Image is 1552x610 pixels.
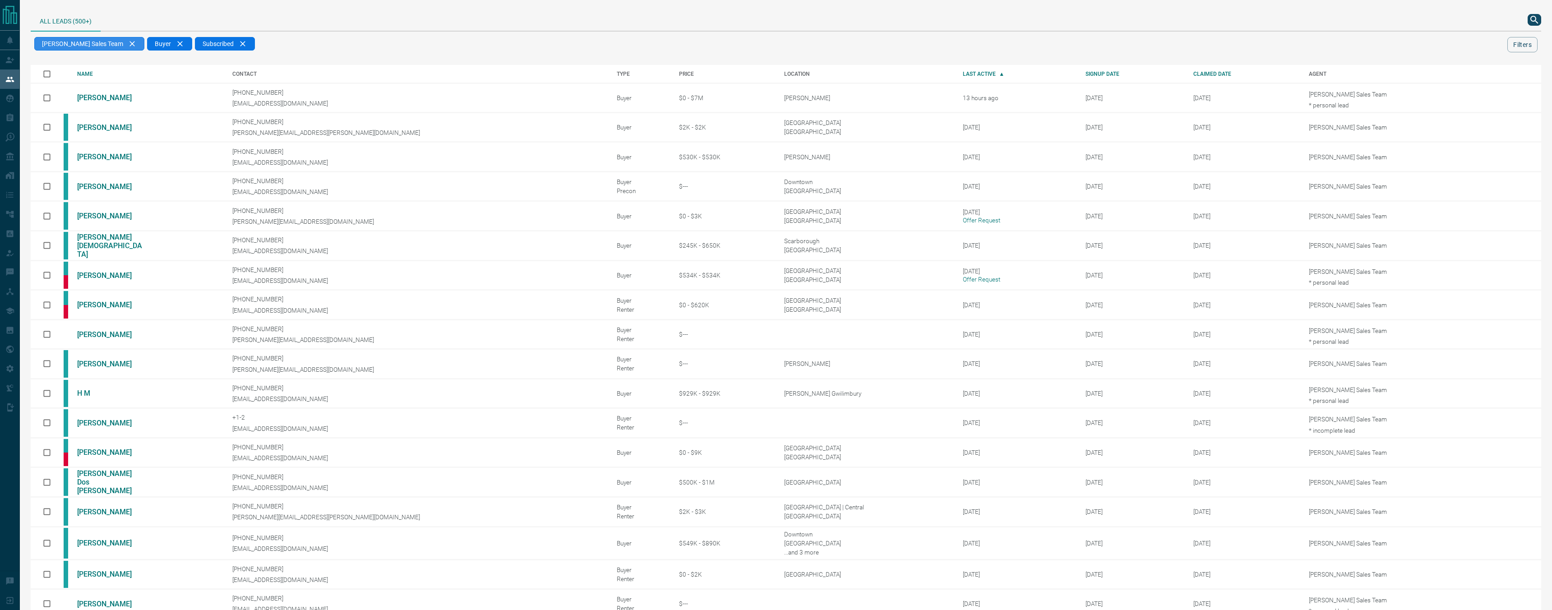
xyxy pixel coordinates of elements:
a: [PERSON_NAME] [77,508,145,516]
div: October 7th 2022, 9:24:45 AM [1085,360,1180,367]
div: condos.ca [64,468,68,496]
div: November 10th 2020, 8:56:20 PM [1085,571,1180,578]
div: [DATE] [963,571,1072,578]
div: Buyer [617,213,665,220]
div: April 30th 2024, 12:46:20 PM [1193,600,1295,607]
div: Buyer [617,94,665,102]
div: CLAIMED DATE [1193,71,1295,77]
p: [PHONE_NUMBER] [232,534,604,541]
div: November 18th 2022, 8:42:56 PM [1193,508,1295,515]
div: Buyer [617,326,665,333]
div: February 6th 2023, 1:02:41 PM [1193,183,1295,190]
div: * personal lead [1309,102,1422,109]
div: [GEOGRAPHIC_DATA] [784,217,949,224]
p: [EMAIL_ADDRESS][DOMAIN_NAME] [232,576,604,583]
div: [DATE] [963,419,1072,426]
div: $245K - $650K [679,242,771,249]
p: [PHONE_NUMBER] [232,325,604,333]
div: [GEOGRAPHIC_DATA] [784,479,949,486]
div: [DATE] [963,479,1072,486]
div: [PERSON_NAME] Gwilimbury [784,390,949,397]
div: Downtown [784,178,949,185]
p: [EMAIL_ADDRESS][DOMAIN_NAME] [232,100,604,107]
div: [DATE] [963,331,1072,338]
p: [PHONE_NUMBER] [232,89,604,96]
a: [PERSON_NAME] [77,330,145,339]
p: [PHONE_NUMBER] [232,118,604,125]
div: [PERSON_NAME] [784,94,949,102]
div: TYPE [617,71,665,77]
a: [PERSON_NAME] [77,570,145,578]
div: [DATE] [963,540,1072,547]
div: [PERSON_NAME] [784,360,949,367]
button: Filters [1507,37,1538,52]
div: $0 - $9K [679,449,771,456]
p: [PERSON_NAME] Sales Team [1309,596,1422,604]
p: [PHONE_NUMBER] [232,355,604,362]
div: July 23rd 2025, 9:28:17 AM [1193,331,1295,338]
div: [DATE] [963,124,1072,131]
div: $534K - $534K [679,272,771,279]
p: [EMAIL_ADDRESS][DOMAIN_NAME] [232,188,604,195]
p: [EMAIL_ADDRESS][DOMAIN_NAME] [232,307,604,314]
div: Buyer [617,297,665,304]
div: [GEOGRAPHIC_DATA] [784,571,949,578]
div: Buyer [617,540,665,547]
div: property.ca [64,305,68,319]
div: [DATE] [963,360,1072,367]
p: [PHONE_NUMBER] [232,565,604,573]
div: [PERSON_NAME] [784,153,949,161]
p: [EMAIL_ADDRESS][DOMAIN_NAME] [232,425,604,432]
div: AGENT [1309,71,1541,77]
div: condos.ca [64,409,68,436]
p: [PERSON_NAME] Sales Team [1309,242,1422,249]
div: [DATE] [963,449,1072,456]
div: condos.ca [64,202,68,229]
div: Buyer [617,178,665,185]
p: [PHONE_NUMBER] [232,207,604,214]
div: Buyer [617,566,665,573]
div: [GEOGRAPHIC_DATA] [784,453,949,461]
a: [PERSON_NAME] [77,271,145,280]
div: December 1st 2023, 1:05:35 PM [1085,600,1180,607]
div: Renter [617,335,665,342]
div: September 30th 2021, 9:43:20 PM [1085,301,1180,309]
p: [PHONE_NUMBER] [232,148,604,155]
div: Renter [617,575,665,582]
div: February 22nd 2022, 12:24:44 AM [1085,508,1180,515]
div: Buyer [617,504,665,511]
div: [DATE] [963,508,1072,515]
p: [PERSON_NAME] Sales Team [1309,449,1422,456]
div: Renter [617,365,665,372]
div: North York, Scarborough, Toronto [784,549,949,556]
div: 13 hours ago [963,94,1072,102]
p: Offer Request [963,276,1072,283]
div: [DATE] [963,600,1072,607]
div: Buyer [617,124,665,131]
div: Scarborough [784,237,949,245]
div: February 9th 2019, 5:08:44 PM [1085,213,1180,220]
p: [PERSON_NAME] Sales Team [1309,508,1422,515]
p: [PHONE_NUMBER] [232,444,604,451]
div: $500K - $1M [679,479,771,486]
div: $--- [679,419,771,426]
div: LOCATION [784,71,949,77]
p: [PERSON_NAME][EMAIL_ADDRESS][DOMAIN_NAME] [232,336,604,343]
div: March 30th 2020, 9:40:22 PM [1085,449,1180,456]
div: [DATE] [963,268,1072,283]
div: July 26th 2022, 5:13:15 PM [1193,390,1295,397]
p: [PERSON_NAME][EMAIL_ADDRESS][DOMAIN_NAME] [232,218,604,225]
div: $0 - $7M [679,94,771,102]
p: [PERSON_NAME] Sales Team [1309,91,1422,98]
p: [EMAIL_ADDRESS][DOMAIN_NAME] [232,484,604,491]
div: January 11th 2024, 1:45:15 PM [1193,242,1295,249]
p: [EMAIL_ADDRESS][DOMAIN_NAME] [232,454,604,462]
a: [PERSON_NAME] [77,123,145,132]
div: $--- [679,360,771,367]
div: $0 - $2K [679,571,771,578]
p: [PERSON_NAME][EMAIL_ADDRESS][DOMAIN_NAME] [232,366,604,373]
div: March 21st 2025, 3:21:19 PM [1085,94,1180,102]
div: May 31st 2022, 10:50:50 AM [1085,390,1180,397]
div: January 22nd 2022, 7:30:09 PM [1085,183,1180,190]
div: $--- [679,331,771,338]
